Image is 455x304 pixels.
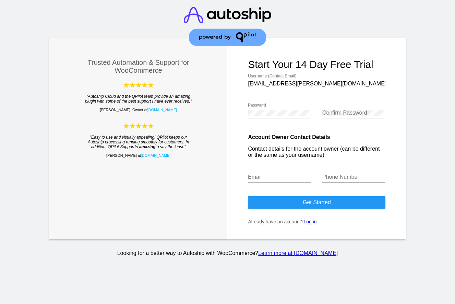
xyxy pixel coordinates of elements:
p: Contact details for the account owner (can be different or the same as your username) [248,146,385,158]
h1: Start your 14 day free trial [248,59,385,70]
img: Autoship Cloud powered by QPilot [123,81,154,89]
input: Email [248,174,311,180]
span: Get started [303,199,331,205]
a: [DOMAIN_NAME] [147,108,177,112]
a: Learn more at [DOMAIN_NAME] [258,250,338,256]
p: Already have an account? [248,219,385,224]
input: Username (Contact Email) [248,81,385,87]
p: [PERSON_NAME] at [70,153,207,157]
a: Log in [303,219,316,224]
blockquote: "Easy to use and visually appealing! QPilot keeps our Autoship processing running smoothly for cu... [83,135,193,149]
img: Autoship Cloud powered by QPilot [123,122,154,129]
a: [DOMAIN_NAME] [141,153,170,157]
strong: is amazing [134,144,155,149]
input: Phone Number [322,174,385,180]
h3: Trusted Automation & Support for WooCommerce [70,59,207,74]
p: [PERSON_NAME], Owner of [70,108,207,112]
button: Get started [248,196,385,209]
p: Looking for a better way to Autoship with WooCommerce? [48,250,407,256]
strong: Account Owner Contact Details [248,134,330,140]
blockquote: "Autoship Cloud and the QPilot team provide an amazing plugin with some of the best support I hav... [83,94,193,104]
